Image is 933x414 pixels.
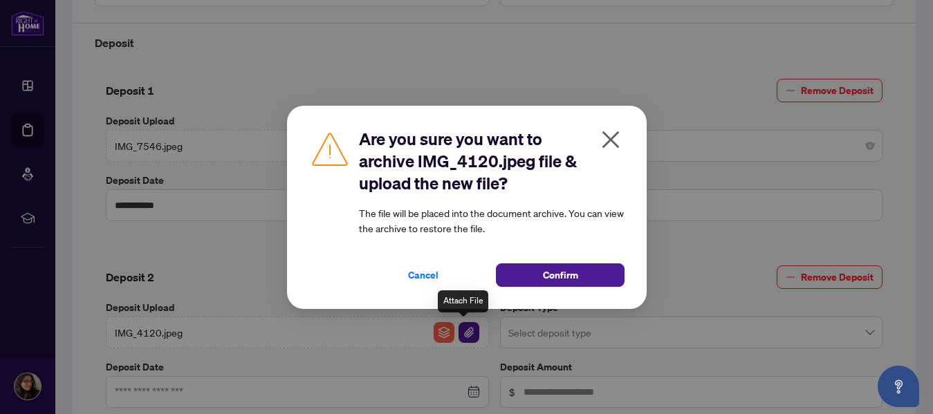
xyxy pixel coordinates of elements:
div: The file will be placed into the document archive. You can view the archive to restore the file. [359,128,625,287]
button: Confirm [496,263,625,287]
span: Cancel [408,264,438,286]
div: Attach File [438,290,488,312]
button: Open asap [878,366,919,407]
button: Cancel [359,263,488,287]
img: Caution Icon [309,128,351,169]
span: Confirm [542,264,578,286]
h2: Are you sure you want to archive IMG_4120.jpeg file & upload the new file? [359,128,625,194]
span: close [600,129,622,151]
